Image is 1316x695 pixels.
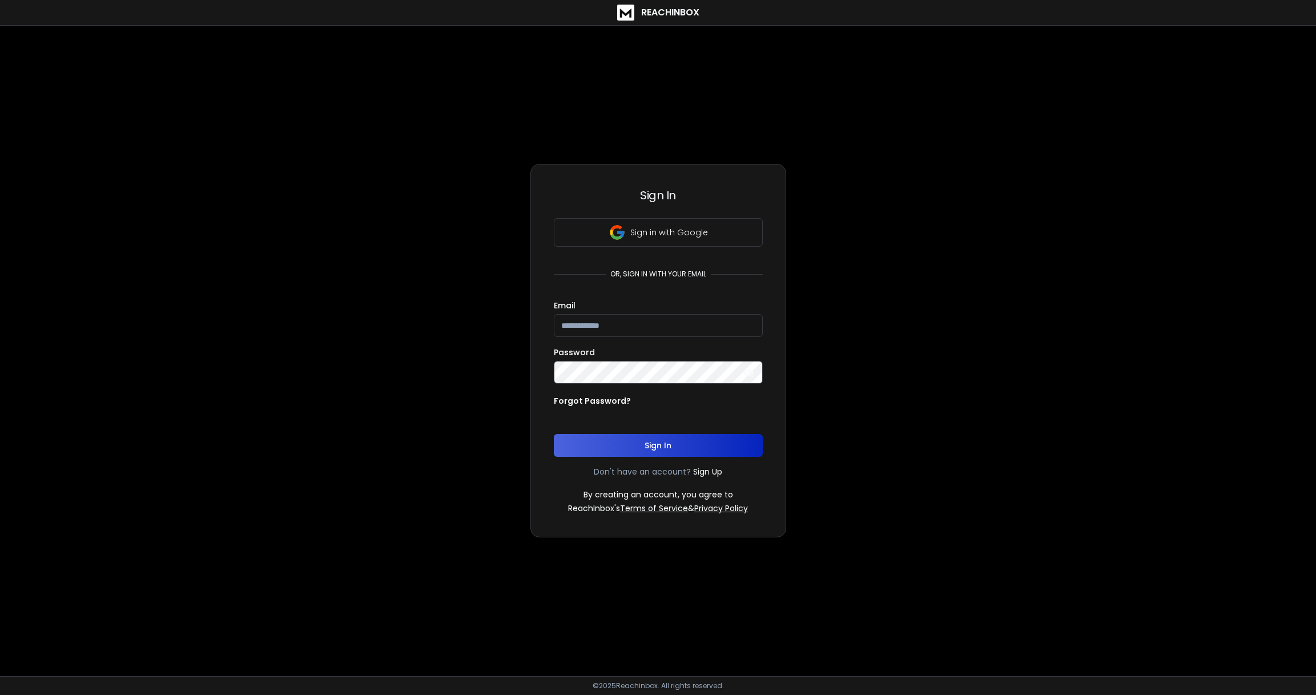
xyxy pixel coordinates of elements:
[554,395,631,407] p: Forgot Password?
[554,348,595,356] label: Password
[554,302,576,310] label: Email
[693,466,722,477] a: Sign Up
[617,5,699,21] a: ReachInbox
[641,6,699,19] h1: ReachInbox
[554,187,763,203] h3: Sign In
[583,489,733,500] p: By creating an account, you agree to
[554,434,763,457] button: Sign In
[593,681,724,690] p: © 2025 Reachinbox. All rights reserved.
[606,270,711,279] p: or, sign in with your email
[630,227,708,238] p: Sign in with Google
[554,218,763,247] button: Sign in with Google
[568,503,748,514] p: ReachInbox's &
[620,503,688,514] a: Terms of Service
[594,466,691,477] p: Don't have an account?
[617,5,634,21] img: logo
[694,503,748,514] a: Privacy Policy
